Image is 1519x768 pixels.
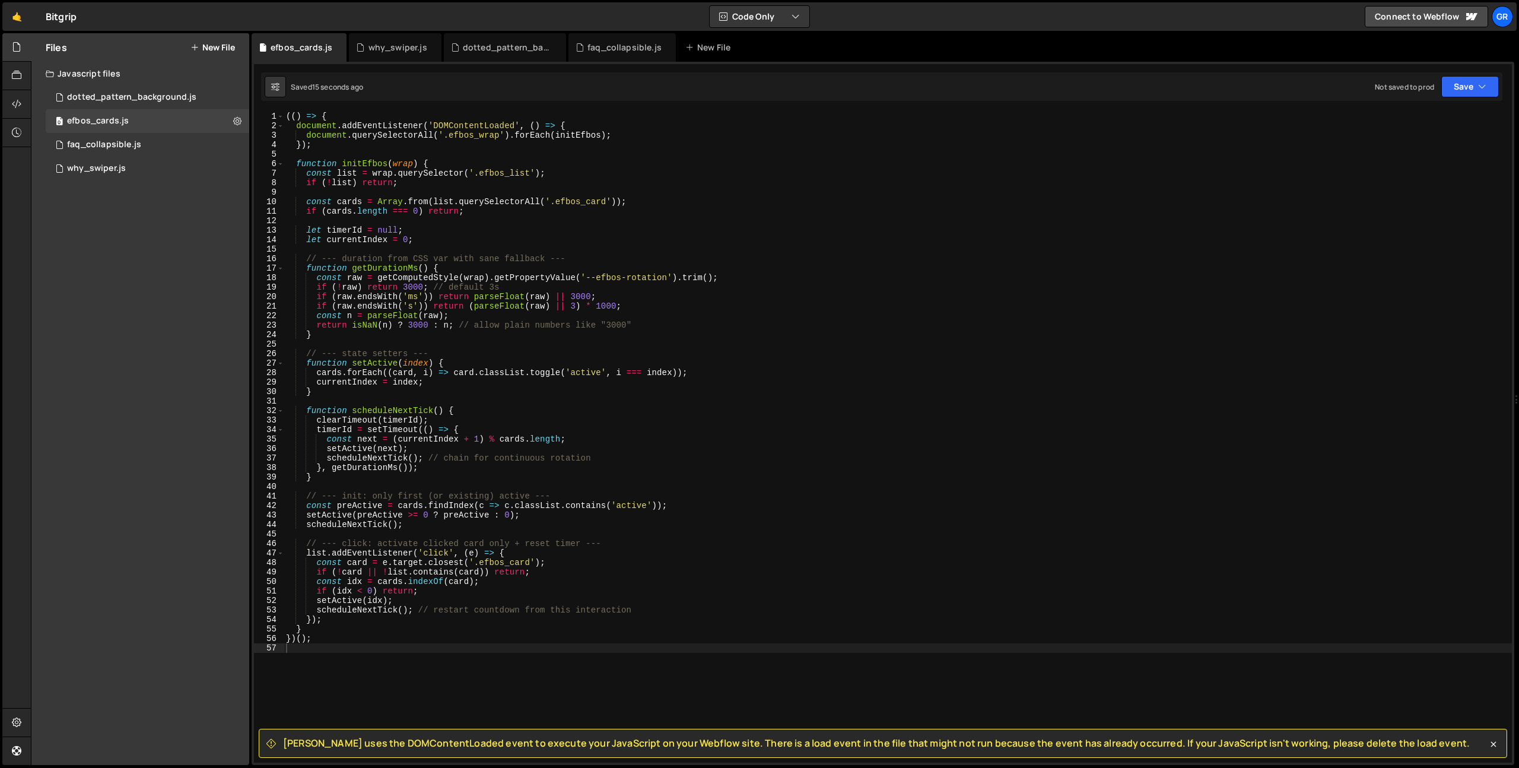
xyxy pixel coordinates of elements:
div: Javascript files [31,62,249,85]
div: 33 [254,415,284,425]
div: 25 [254,339,284,349]
div: 36 [254,444,284,453]
button: Save [1441,76,1499,97]
div: 8 [254,178,284,188]
div: 49 [254,567,284,577]
a: Connect to Webflow [1365,6,1488,27]
div: 27 [254,358,284,368]
div: faq_collapsible.js [67,139,141,150]
div: why_swiper.js [67,163,126,174]
div: 26 [254,349,284,358]
span: [PERSON_NAME] uses the DOMContentLoaded event to execute your JavaScript on your Webflow site. Th... [283,737,1470,750]
div: 2 [254,121,284,131]
div: why_swiper.js [46,157,249,180]
div: efbos_cards.js [271,42,332,53]
div: 11 [254,207,284,216]
div: 32 [254,406,284,415]
div: 1 [254,112,284,121]
div: 38 [254,463,284,472]
div: 21 [254,302,284,311]
div: 16 [254,254,284,264]
div: 5 [254,150,284,159]
div: 48 [254,558,284,567]
div: 24 [254,330,284,339]
div: why_swiper.js [368,42,427,53]
div: Saved [291,82,363,92]
div: 55 [254,624,284,634]
span: 0 [56,118,63,127]
div: 50 [254,577,284,586]
div: Not saved to prod [1375,82,1434,92]
div: 37 [254,453,284,463]
div: 53 [254,605,284,615]
a: Gr [1492,6,1513,27]
div: 35 [254,434,284,444]
div: 10 [254,197,284,207]
div: Bitgrip [46,9,77,24]
div: 17 [254,264,284,273]
div: 39 [254,472,284,482]
div: 20 [254,292,284,302]
button: Code Only [710,6,809,27]
div: 23 [254,320,284,330]
div: 41 [254,491,284,501]
div: 16523/45344.js [46,109,249,133]
a: 🤙 [2,2,31,31]
div: 30 [254,387,284,396]
div: 14 [254,235,284,245]
div: 3 [254,131,284,140]
div: 16523/45036.js [46,133,249,157]
div: 9 [254,188,284,197]
div: 42 [254,501,284,510]
div: 57 [254,643,284,653]
div: 19 [254,283,284,292]
div: dotted_pattern_background.js [46,85,249,109]
div: 15 seconds ago [312,82,363,92]
div: New File [685,42,735,53]
div: 7 [254,169,284,178]
div: 13 [254,226,284,235]
div: 46 [254,539,284,548]
div: 12 [254,216,284,226]
div: 43 [254,510,284,520]
div: 4 [254,140,284,150]
h2: Files [46,41,67,54]
div: dotted_pattern_background.js [67,92,196,103]
div: 22 [254,311,284,320]
div: 29 [254,377,284,387]
div: 51 [254,586,284,596]
div: 34 [254,425,284,434]
button: New File [190,43,235,52]
div: 15 [254,245,284,254]
div: 54 [254,615,284,624]
div: 40 [254,482,284,491]
div: efbos_cards.js [67,116,129,126]
div: 28 [254,368,284,377]
div: 56 [254,634,284,643]
div: dotted_pattern_background.js [463,42,552,53]
div: 44 [254,520,284,529]
div: faq_collapsible.js [587,42,662,53]
div: 52 [254,596,284,605]
div: 31 [254,396,284,406]
div: 18 [254,273,284,283]
div: 47 [254,548,284,558]
div: 45 [254,529,284,539]
div: 6 [254,159,284,169]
